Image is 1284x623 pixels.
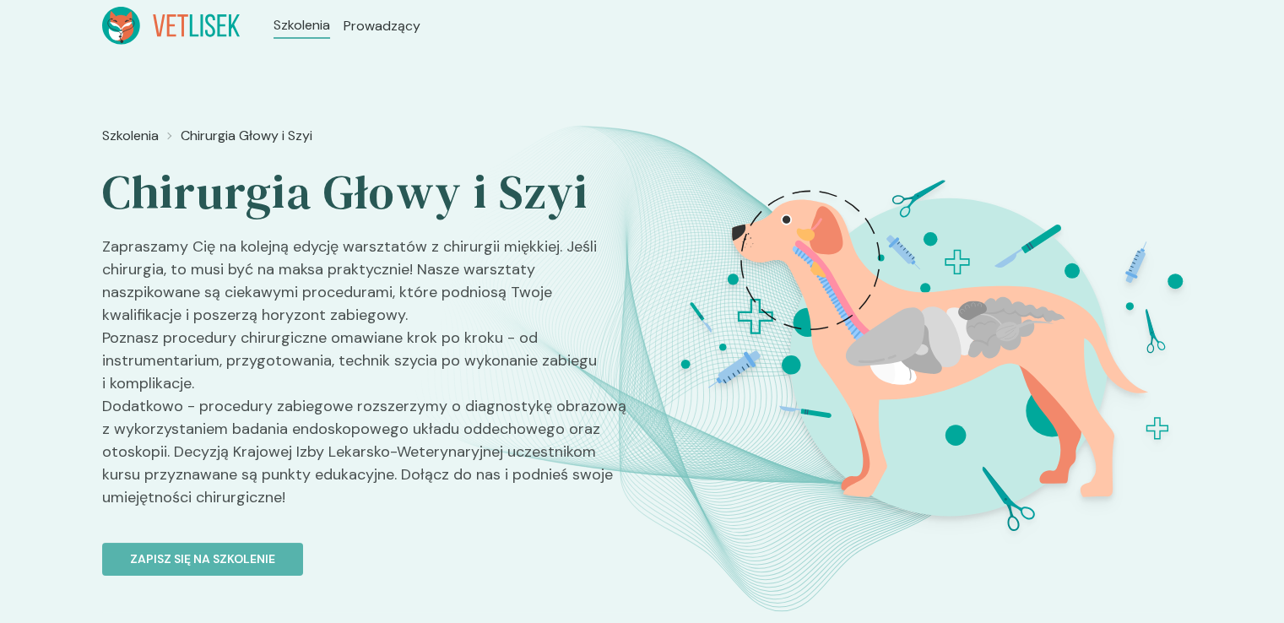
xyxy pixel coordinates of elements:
a: Zapisz się na szkolenie [102,523,629,576]
h2: Chirurgia Głowy i Szyi [102,163,629,222]
p: Zapisz się na szkolenie [130,550,275,568]
button: Zapisz się na szkolenie [102,543,303,576]
a: Chirurgia Głowy i Szyi [181,126,312,146]
a: Prowadzący [344,16,420,36]
p: Zapraszamy Cię na kolejną edycję warsztatów z chirurgii miękkiej. Jeśli chirurgia, to musi być na... [102,236,629,523]
img: ZqFXeh5LeNNTxeHw_ChiruGS_BT.svg [640,119,1239,569]
a: Szkolenia [102,126,159,146]
a: Szkolenia [274,15,330,35]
